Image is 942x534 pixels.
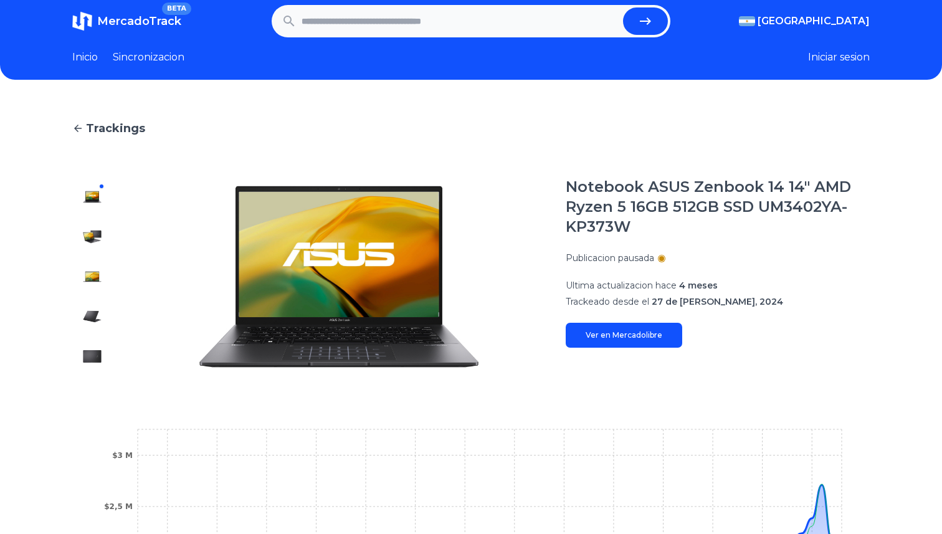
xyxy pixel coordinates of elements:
[82,267,102,287] img: Notebook ASUS Zenbook 14 14" AMD Ryzen 5 16GB 512GB SSD UM3402YA-KP373W
[566,280,677,291] span: Ultima actualizacion hace
[137,177,541,376] img: Notebook ASUS Zenbook 14 14" AMD Ryzen 5 16GB 512GB SSD UM3402YA-KP373W
[72,11,181,31] a: MercadoTrackBETA
[82,187,102,207] img: Notebook ASUS Zenbook 14 14" AMD Ryzen 5 16GB 512GB SSD UM3402YA-KP373W
[82,346,102,366] img: Notebook ASUS Zenbook 14 14" AMD Ryzen 5 16GB 512GB SSD UM3402YA-KP373W
[566,323,682,348] a: Ver en Mercadolibre
[652,296,783,307] span: 27 de [PERSON_NAME], 2024
[566,296,649,307] span: Trackeado desde el
[104,502,133,511] tspan: $2,5 M
[82,307,102,327] img: Notebook ASUS Zenbook 14 14" AMD Ryzen 5 16GB 512GB SSD UM3402YA-KP373W
[808,50,870,65] button: Iniciar sesion
[566,252,654,264] p: Publicacion pausada
[86,120,145,137] span: Trackings
[82,227,102,247] img: Notebook ASUS Zenbook 14 14" AMD Ryzen 5 16GB 512GB SSD UM3402YA-KP373W
[679,280,718,291] span: 4 meses
[162,2,191,15] span: BETA
[758,14,870,29] span: [GEOGRAPHIC_DATA]
[113,50,184,65] a: Sincronizacion
[97,14,181,28] span: MercadoTrack
[112,451,133,460] tspan: $3 M
[72,50,98,65] a: Inicio
[72,11,92,31] img: MercadoTrack
[739,14,870,29] button: [GEOGRAPHIC_DATA]
[566,177,870,237] h1: Notebook ASUS Zenbook 14 14" AMD Ryzen 5 16GB 512GB SSD UM3402YA-KP373W
[739,16,755,26] img: Argentina
[72,120,870,137] a: Trackings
